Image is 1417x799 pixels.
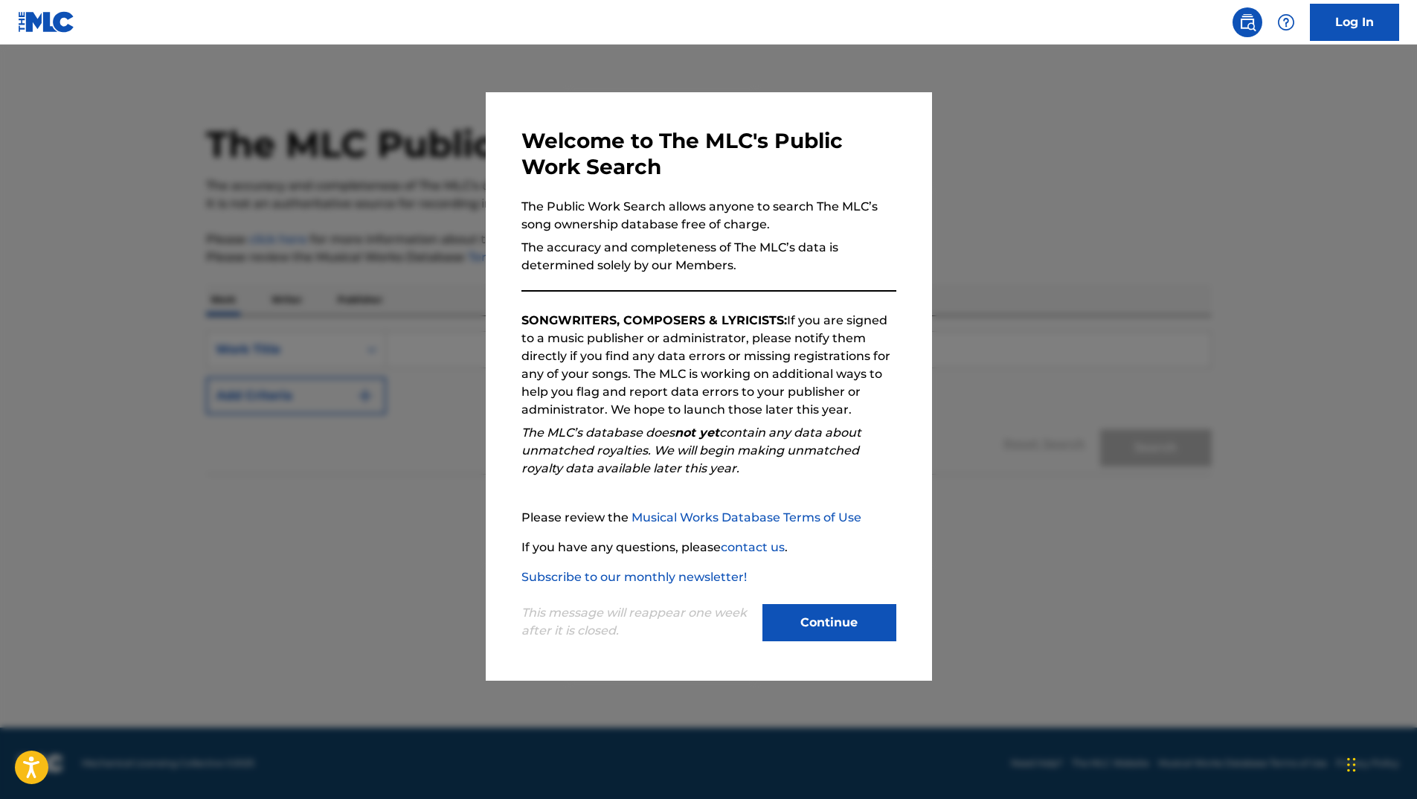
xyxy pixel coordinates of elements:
[675,426,719,440] strong: not yet
[521,198,896,234] p: The Public Work Search allows anyone to search The MLC’s song ownership database free of charge.
[632,510,861,524] a: Musical Works Database Terms of Use
[521,128,896,180] h3: Welcome to The MLC's Public Work Search
[521,312,896,419] p: If you are signed to a music publisher or administrator, please notify them directly if you find ...
[521,426,861,475] em: The MLC’s database does contain any data about unmatched royalties. We will begin making unmatche...
[521,239,896,275] p: The accuracy and completeness of The MLC’s data is determined solely by our Members.
[1310,4,1399,41] a: Log In
[18,11,75,33] img: MLC Logo
[1343,728,1417,799] iframe: Chat Widget
[521,570,747,584] a: Subscribe to our monthly newsletter!
[1271,7,1301,37] div: Help
[521,539,896,556] p: If you have any questions, please .
[521,313,787,327] strong: SONGWRITERS, COMPOSERS & LYRICISTS:
[721,540,785,554] a: contact us
[1238,13,1256,31] img: search
[1233,7,1262,37] a: Public Search
[1277,13,1295,31] img: help
[1347,742,1356,787] div: Drag
[521,509,896,527] p: Please review the
[521,604,754,640] p: This message will reappear one week after it is closed.
[762,604,896,641] button: Continue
